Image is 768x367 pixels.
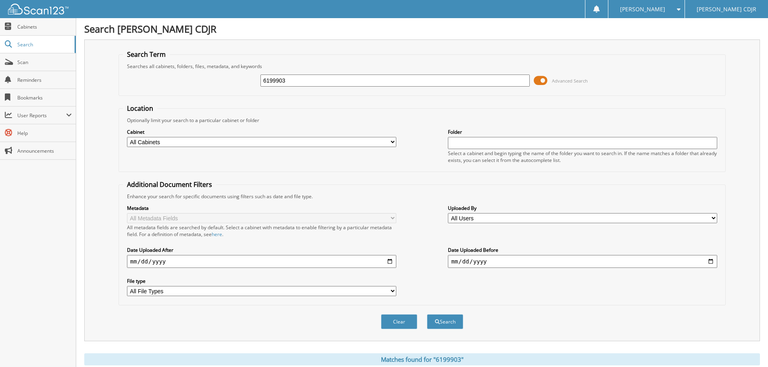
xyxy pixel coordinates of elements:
[84,353,760,365] div: Matches found for "6199903"
[127,247,396,253] label: Date Uploaded After
[17,59,72,66] span: Scan
[127,129,396,135] label: Cabinet
[123,50,170,59] legend: Search Term
[123,117,721,124] div: Optionally limit your search to a particular cabinet or folder
[17,130,72,137] span: Help
[212,231,222,238] a: here
[448,150,717,164] div: Select a cabinet and begin typing the name of the folder you want to search in. If the name match...
[697,7,756,12] span: [PERSON_NAME] CDJR
[127,224,396,238] div: All metadata fields are searched by default. Select a cabinet with metadata to enable filtering b...
[427,314,463,329] button: Search
[17,41,71,48] span: Search
[17,147,72,154] span: Announcements
[123,180,216,189] legend: Additional Document Filters
[17,94,72,101] span: Bookmarks
[123,104,157,113] legend: Location
[17,23,72,30] span: Cabinets
[552,78,588,84] span: Advanced Search
[448,255,717,268] input: end
[448,129,717,135] label: Folder
[8,4,69,15] img: scan123-logo-white.svg
[17,112,66,119] span: User Reports
[620,7,665,12] span: [PERSON_NAME]
[127,205,396,211] label: Metadata
[127,278,396,284] label: File type
[448,247,717,253] label: Date Uploaded Before
[123,193,721,200] div: Enhance your search for specific documents using filters such as date and file type.
[123,63,721,70] div: Searches all cabinets, folders, files, metadata, and keywords
[448,205,717,211] label: Uploaded By
[17,77,72,83] span: Reminders
[127,255,396,268] input: start
[381,314,417,329] button: Clear
[84,22,760,35] h1: Search [PERSON_NAME] CDJR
